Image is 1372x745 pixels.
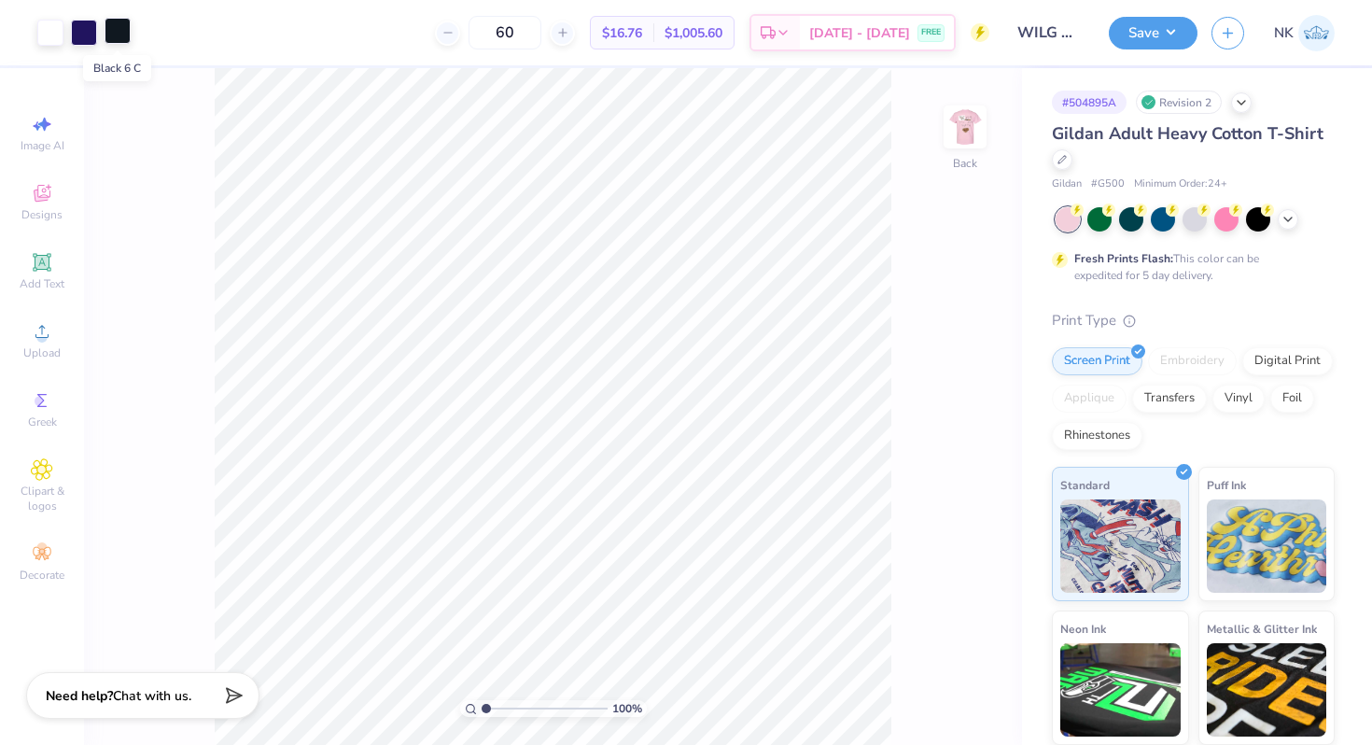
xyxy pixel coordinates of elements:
[1074,251,1173,266] strong: Fresh Prints Flash:
[1091,176,1125,192] span: # G500
[1052,91,1127,114] div: # 504895A
[1060,499,1181,593] img: Standard
[953,155,977,172] div: Back
[1060,619,1106,639] span: Neon Ink
[9,484,75,513] span: Clipart & logos
[20,568,64,583] span: Decorate
[1207,499,1327,593] img: Puff Ink
[113,687,191,705] span: Chat with us.
[28,415,57,429] span: Greek
[1132,385,1207,413] div: Transfers
[21,207,63,222] span: Designs
[1052,176,1082,192] span: Gildan
[1212,385,1265,413] div: Vinyl
[1298,15,1335,51] img: Nasrullah Khan
[1136,91,1222,114] div: Revision 2
[946,108,984,146] img: Back
[1060,475,1110,495] span: Standard
[1052,347,1142,375] div: Screen Print
[1052,422,1142,450] div: Rhinestones
[1207,643,1327,737] img: Metallic & Glitter Ink
[20,276,64,291] span: Add Text
[1207,619,1317,639] span: Metallic & Glitter Ink
[1148,347,1237,375] div: Embroidery
[1207,475,1246,495] span: Puff Ink
[1274,15,1335,51] a: NK
[1052,310,1335,331] div: Print Type
[1003,14,1095,51] input: Untitled Design
[665,23,722,43] span: $1,005.60
[1109,17,1197,49] button: Save
[1060,643,1181,737] img: Neon Ink
[83,55,151,81] div: Black 6 C
[1270,385,1314,413] div: Foil
[1074,250,1304,284] div: This color can be expedited for 5 day delivery.
[1242,347,1333,375] div: Digital Print
[612,700,642,717] span: 100 %
[1052,385,1127,413] div: Applique
[469,16,541,49] input: – –
[602,23,642,43] span: $16.76
[1134,176,1227,192] span: Minimum Order: 24 +
[21,138,64,153] span: Image AI
[1052,122,1323,145] span: Gildan Adult Heavy Cotton T-Shirt
[809,23,910,43] span: [DATE] - [DATE]
[1274,22,1294,44] span: NK
[921,26,941,39] span: FREE
[46,687,113,705] strong: Need help?
[23,345,61,360] span: Upload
